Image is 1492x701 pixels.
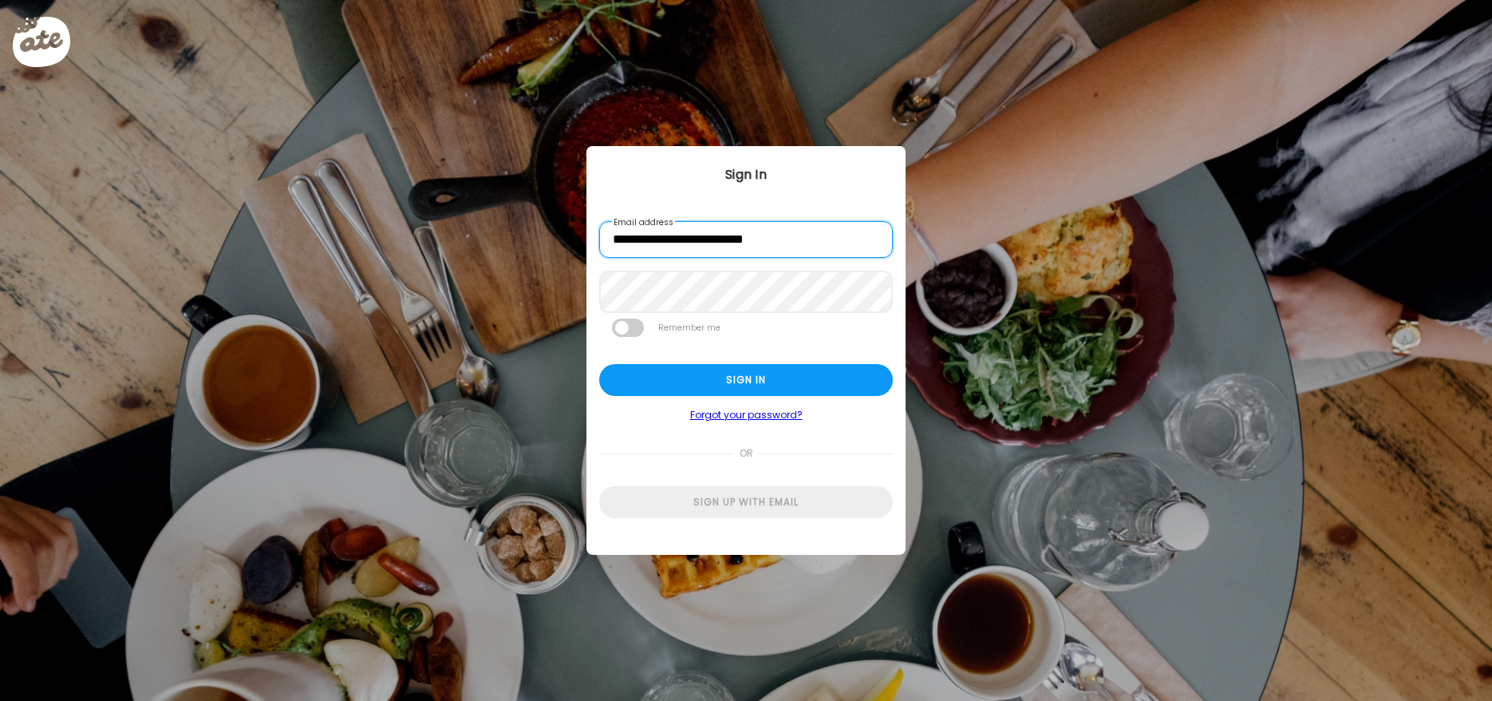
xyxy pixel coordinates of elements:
[599,364,893,396] div: Sign in
[657,319,722,337] label: Remember me
[733,438,760,469] span: or
[599,486,893,518] div: Sign up with email
[612,216,675,229] label: Email address
[586,165,906,184] div: Sign In
[599,409,893,422] a: Forgot your password?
